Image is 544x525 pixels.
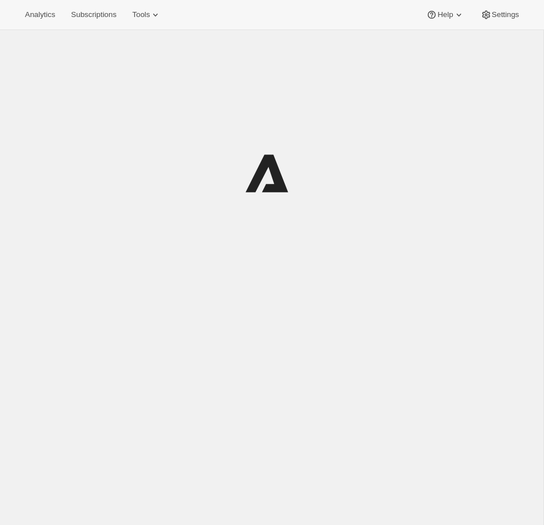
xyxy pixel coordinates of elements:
span: Analytics [25,10,55,19]
button: Analytics [18,7,62,23]
button: Tools [125,7,168,23]
span: Tools [132,10,150,19]
span: Settings [492,10,519,19]
button: Subscriptions [64,7,123,23]
span: Subscriptions [71,10,116,19]
button: Help [419,7,471,23]
button: Settings [474,7,526,23]
span: Help [437,10,453,19]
